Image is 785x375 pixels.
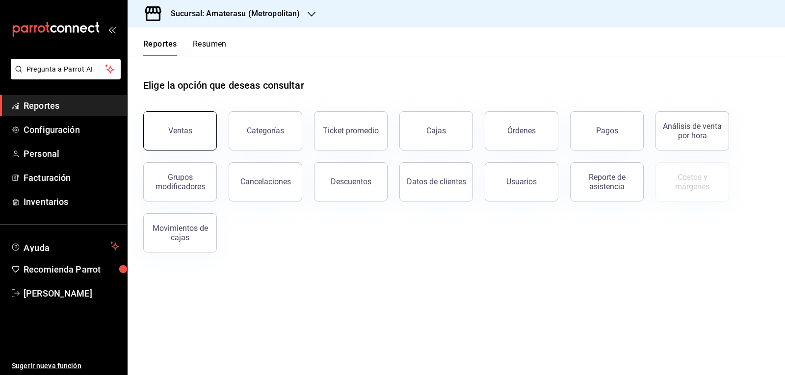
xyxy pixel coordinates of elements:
[24,195,119,208] span: Inventarios
[399,162,473,201] button: Datos de clientes
[655,162,729,201] button: Contrata inventarios para ver este reporte
[143,111,217,150] button: Ventas
[596,126,618,135] div: Pagos
[150,173,210,191] div: Grupos modificadores
[24,99,119,112] span: Reportes
[163,8,300,20] h3: Sucursal: Amaterasu (Metropolitan)
[193,39,227,56] button: Resumen
[143,39,177,56] button: Reportes
[399,111,473,150] a: Cajas
[314,111,388,150] button: Ticket promedio
[143,213,217,252] button: Movimientos de cajas
[485,162,558,201] button: Usuarios
[24,240,106,252] span: Ayuda
[331,177,371,186] div: Descuentos
[24,171,119,184] span: Facturación
[24,123,119,136] span: Configuración
[12,361,119,371] span: Sugerir nueva función
[426,125,446,137] div: Cajas
[662,122,723,140] div: Análisis de venta por hora
[229,162,302,201] button: Cancelaciones
[150,224,210,242] div: Movimientos de cajas
[108,25,116,33] button: open_drawer_menu
[655,111,729,150] button: Análisis de venta por hora
[570,162,644,201] button: Reporte de asistencia
[485,111,558,150] button: Órdenes
[506,177,537,186] div: Usuarios
[247,126,284,135] div: Categorías
[168,126,192,135] div: Ventas
[143,39,227,56] div: navigation tabs
[507,126,536,135] div: Órdenes
[570,111,644,150] button: Pagos
[24,263,119,276] span: Recomienda Parrot
[240,177,291,186] div: Cancelaciones
[24,147,119,160] span: Personal
[576,173,637,191] div: Reporte de asistencia
[143,162,217,201] button: Grupos modificadores
[407,177,466,186] div: Datos de clientes
[314,162,388,201] button: Descuentos
[323,126,379,135] div: Ticket promedio
[26,64,105,75] span: Pregunta a Parrot AI
[24,287,119,300] span: [PERSON_NAME]
[7,71,121,81] a: Pregunta a Parrot AI
[229,111,302,150] button: Categorías
[143,78,304,93] h1: Elige la opción que deseas consultar
[662,173,723,191] div: Costos y márgenes
[11,59,121,79] button: Pregunta a Parrot AI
